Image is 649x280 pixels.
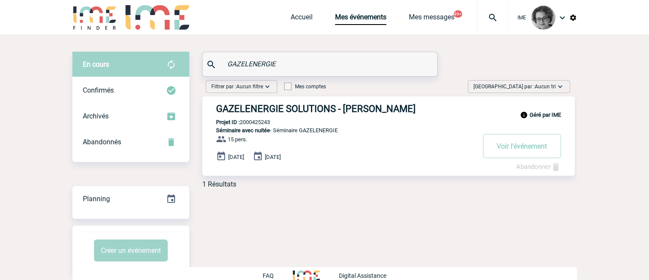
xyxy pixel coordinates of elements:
[211,82,263,91] span: Filtrer par :
[473,82,556,91] span: [GEOGRAPHIC_DATA] par :
[72,52,189,78] div: Retrouvez ici tous vos évènements avant confirmation
[339,272,386,279] p: Digital Assistance
[83,112,109,120] span: Archivés
[72,129,189,155] div: Retrouvez ici tous vos événements annulés
[202,127,475,134] p: - Séminaire GAZELENERGIE
[72,186,189,212] div: Retrouvez ici tous vos événements organisés par date et état d'avancement
[263,272,274,279] p: FAQ
[202,103,575,114] a: GAZELENERGIE SOLUTIONS - [PERSON_NAME]
[409,13,455,25] a: Mes messages
[202,119,270,125] p: 2000425243
[83,138,121,146] span: Abandonnés
[454,10,462,18] button: 99+
[535,84,556,90] span: Aucun tri
[335,13,386,25] a: Mes événements
[72,103,189,129] div: Retrouvez ici tous les événements que vous avez décidé d'archiver
[284,84,326,90] label: Mes comptes
[216,127,270,134] span: Séminaire avec nuitée
[216,103,475,114] h3: GAZELENERGIE SOLUTIONS - [PERSON_NAME]
[263,82,272,91] img: baseline_expand_more_white_24dp-b.png
[291,13,313,25] a: Accueil
[228,136,247,143] span: 15 pers.
[83,86,114,94] span: Confirmés
[225,58,417,70] input: Rechercher un événement par son nom
[520,111,528,119] img: info_black_24dp.svg
[556,82,564,91] img: baseline_expand_more_white_24dp-b.png
[531,6,555,30] img: 101028-0.jpg
[83,60,109,68] span: En cours
[517,15,526,21] span: IME
[530,112,561,118] b: Géré par IME
[263,271,293,279] a: FAQ
[72,5,117,30] img: IME-Finder
[265,154,281,160] span: [DATE]
[94,240,168,261] button: Créer un événement
[236,84,263,90] span: Aucun filtre
[83,195,110,203] span: Planning
[202,180,236,188] div: 1 Résultats
[483,134,561,158] button: Voir l'événement
[228,154,244,160] span: [DATE]
[516,163,561,171] a: Abandonner
[216,119,240,125] b: Projet ID :
[72,186,189,211] a: Planning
